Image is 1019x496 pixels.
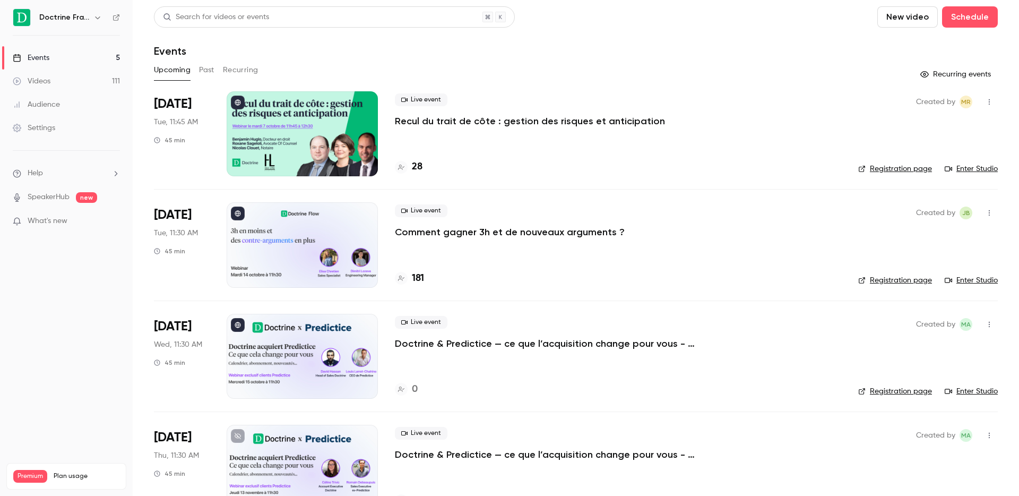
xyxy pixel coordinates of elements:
span: Created by [916,318,955,331]
div: 45 min [154,247,185,255]
span: What's new [28,216,67,227]
a: Enter Studio [945,386,998,397]
div: Videos [13,76,50,87]
span: Plan usage [54,472,119,481]
a: Doctrine & Predictice — ce que l’acquisition change pour vous - Session 2 [395,448,713,461]
button: Recurring [223,62,258,79]
h4: 0 [412,382,418,397]
span: [DATE] [154,318,192,335]
div: 45 min [154,469,185,478]
a: Doctrine & Predictice — ce que l’acquisition change pour vous - Session 1 [395,337,713,350]
span: Tue, 11:30 AM [154,228,198,238]
div: 45 min [154,136,185,144]
div: Oct 7 Tue, 11:45 AM (Europe/Paris) [154,91,210,176]
span: Created by [916,207,955,219]
img: Doctrine France [13,9,30,26]
button: Past [199,62,214,79]
span: Thu, 11:30 AM [154,450,199,461]
span: MA [961,429,971,442]
span: Help [28,168,43,179]
span: [DATE] [154,96,192,113]
span: MA [961,318,971,331]
a: Enter Studio [945,164,998,174]
div: Settings [13,123,55,133]
span: JB [962,207,970,219]
span: Justine Burel [960,207,972,219]
h4: 181 [412,271,424,286]
h1: Events [154,45,186,57]
a: 0 [395,382,418,397]
button: Upcoming [154,62,191,79]
a: Comment gagner 3h et de nouveaux arguments ? [395,226,625,238]
a: Registration page [858,164,932,174]
span: new [76,192,97,203]
iframe: Noticeable Trigger [107,217,120,226]
span: Marguerite Rubin de Cervens [960,96,972,108]
span: Live event [395,93,447,106]
button: Schedule [942,6,998,28]
a: Registration page [858,275,932,286]
span: Created by [916,96,955,108]
span: Tue, 11:45 AM [154,117,198,127]
span: Marie Agard [960,429,972,442]
a: 181 [395,271,424,286]
span: Marie Agard [960,318,972,331]
div: Oct 15 Wed, 11:30 AM (Europe/Paris) [154,314,210,399]
span: Live event [395,427,447,440]
span: MR [961,96,971,108]
span: Wed, 11:30 AM [154,339,202,350]
button: Recurring events [916,66,998,83]
div: Events [13,53,49,63]
span: Premium [13,470,47,483]
h6: Doctrine France [39,12,89,23]
span: Live event [395,316,447,329]
div: Oct 14 Tue, 11:30 AM (Europe/Paris) [154,202,210,287]
li: help-dropdown-opener [13,168,120,179]
a: 28 [395,160,422,174]
a: Enter Studio [945,275,998,286]
div: Search for videos or events [163,12,269,23]
a: Registration page [858,386,932,397]
h4: 28 [412,160,422,174]
a: SpeakerHub [28,192,70,203]
span: Live event [395,204,447,217]
span: [DATE] [154,429,192,446]
div: Audience [13,99,60,110]
span: [DATE] [154,207,192,224]
span: Created by [916,429,955,442]
a: Recul du trait de côte : gestion des risques et anticipation [395,115,665,127]
div: 45 min [154,358,185,367]
button: New video [877,6,938,28]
